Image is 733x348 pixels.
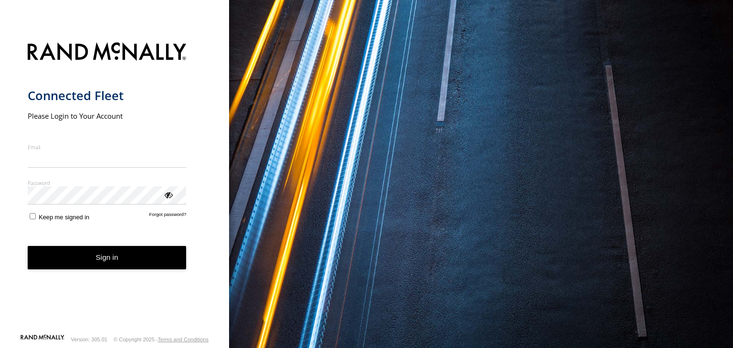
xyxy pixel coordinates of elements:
[163,190,173,199] div: ViewPassword
[28,111,187,121] h2: Please Login to Your Account
[28,88,187,103] h1: Connected Fleet
[39,214,89,221] span: Keep me signed in
[30,213,36,219] input: Keep me signed in
[28,143,187,151] label: Email
[21,335,64,344] a: Visit our Website
[28,37,202,334] form: main
[114,337,209,342] div: © Copyright 2025 -
[149,212,187,221] a: Forgot password?
[28,41,187,65] img: Rand McNally
[158,337,209,342] a: Terms and Conditions
[28,179,187,186] label: Password
[71,337,107,342] div: Version: 305.01
[28,246,187,269] button: Sign in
